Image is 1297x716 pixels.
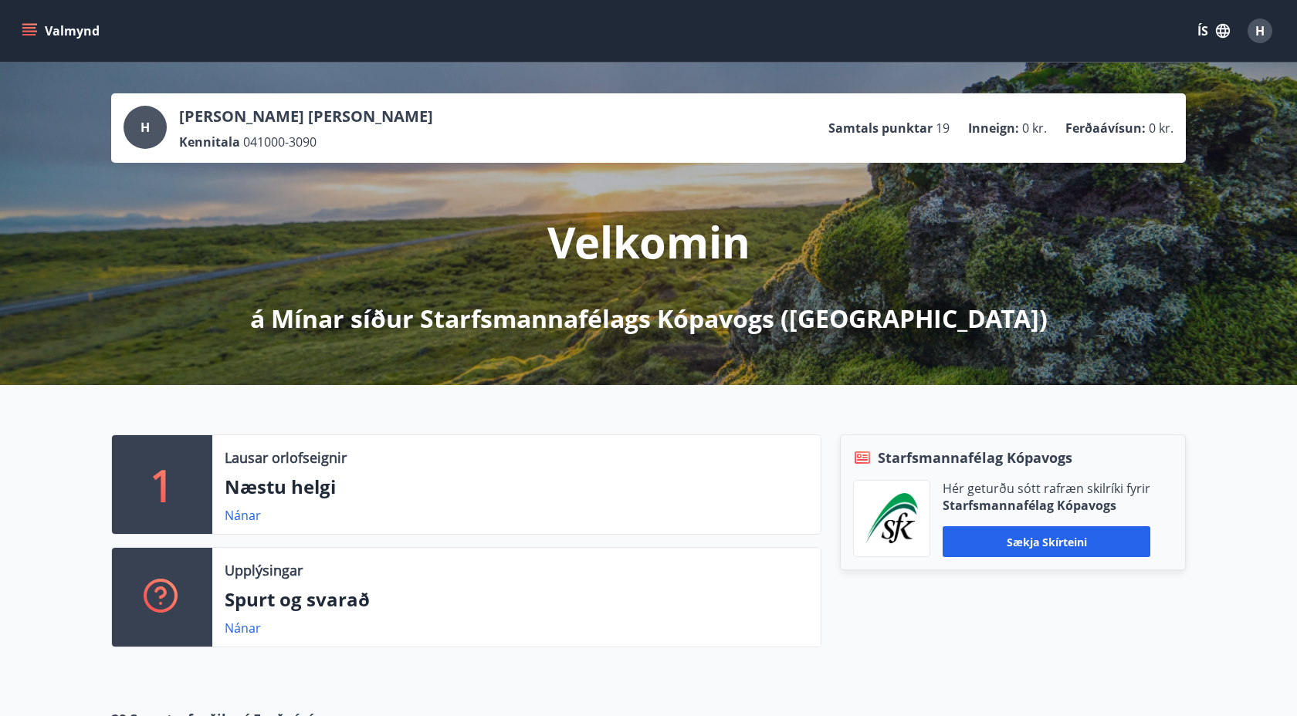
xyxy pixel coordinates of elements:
p: Ferðaávísun : [1065,120,1146,137]
span: 19 [936,120,950,137]
p: Velkomin [547,212,750,271]
a: Nánar [225,507,261,524]
p: [PERSON_NAME] [PERSON_NAME] [179,106,433,127]
img: x5MjQkxwhnYn6YREZUTEa9Q4KsBUeQdWGts9Dj4O.png [865,493,918,544]
button: ÍS [1189,17,1238,45]
button: H [1241,12,1278,49]
p: Starfsmannafélag Kópavogs [943,497,1150,514]
span: 0 kr. [1022,120,1047,137]
p: 1 [150,455,174,514]
span: 041000-3090 [243,133,317,150]
button: menu [19,17,106,45]
p: Inneign : [968,120,1019,137]
p: Upplýsingar [225,560,303,580]
p: Spurt og svarað [225,586,808,613]
p: Hér geturðu sótt rafræn skilríki fyrir [943,480,1150,497]
p: Samtals punktar [828,120,933,137]
button: Sækja skírteini [943,526,1150,557]
p: Lausar orlofseignir [225,447,347,468]
span: H [141,119,150,136]
span: Starfsmannafélag Kópavogs [878,447,1072,468]
p: Næstu helgi [225,474,808,500]
span: H [1255,22,1265,39]
a: Nánar [225,620,261,637]
span: 0 kr. [1149,120,1173,137]
p: Kennitala [179,133,240,150]
p: á Mínar síður Starfsmannafélags Kópavogs ([GEOGRAPHIC_DATA]) [250,302,1048,336]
